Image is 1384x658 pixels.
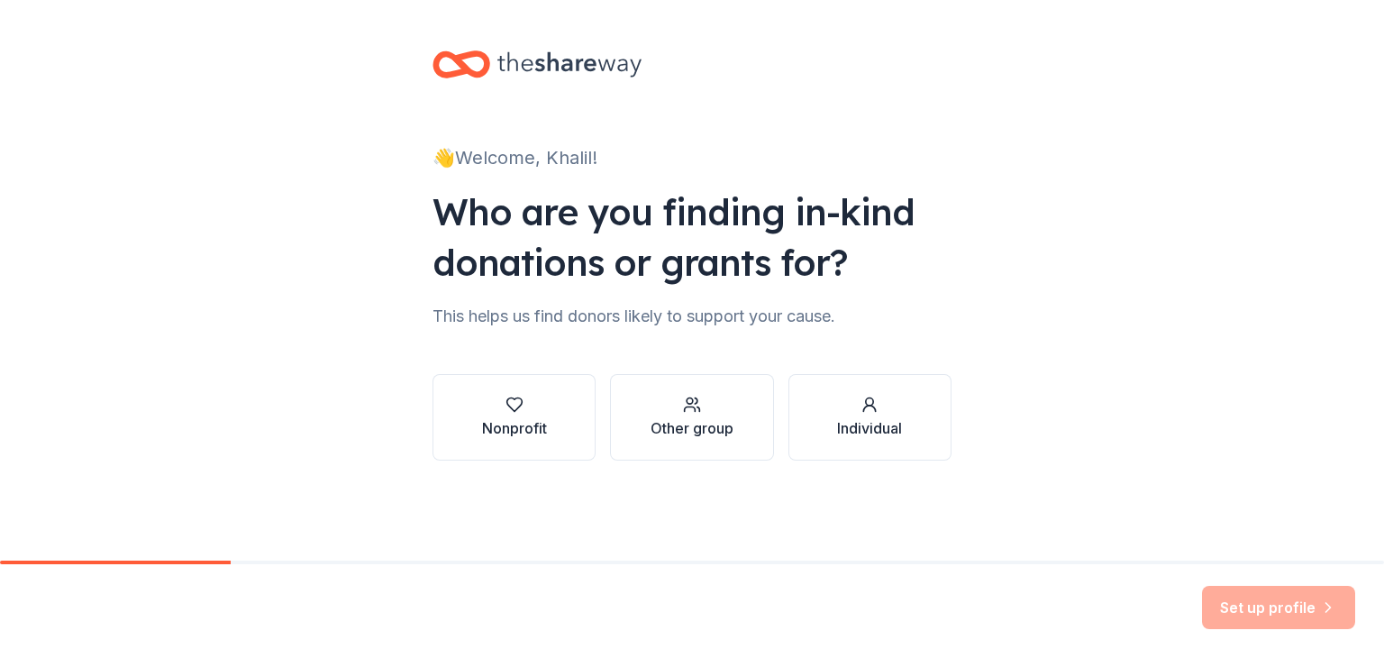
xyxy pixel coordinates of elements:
[610,374,773,461] button: Other group
[837,417,902,439] div: Individual
[432,143,951,172] div: 👋 Welcome, Khalil!
[482,417,547,439] div: Nonprofit
[432,302,951,331] div: This helps us find donors likely to support your cause.
[432,374,596,461] button: Nonprofit
[651,417,733,439] div: Other group
[788,374,951,461] button: Individual
[432,187,951,288] div: Who are you finding in-kind donations or grants for?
